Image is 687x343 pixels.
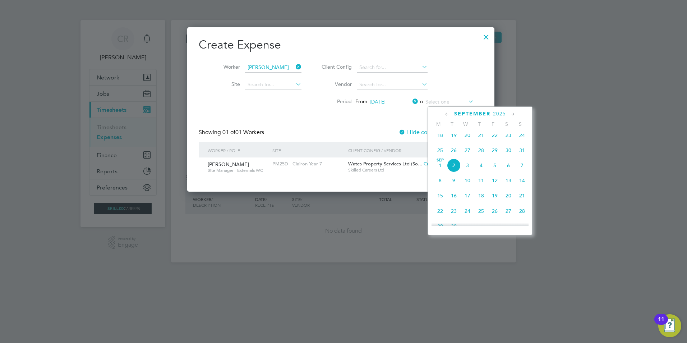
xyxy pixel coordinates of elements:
input: Search for... [357,80,428,90]
div: Client Config / Vendor [346,142,422,159]
span: 5 [488,159,502,172]
span: 4 [474,159,488,172]
span: 29 [488,143,502,157]
span: 19 [447,128,461,142]
span: 20 [502,189,515,202]
span: 26 [447,143,461,157]
label: Vendor [319,81,352,87]
span: 01 of [222,129,235,136]
li: From to [310,93,483,111]
div: Worker / Role [206,142,271,159]
label: Hide completed placements [398,129,481,136]
span: M [432,121,445,127]
span: 25 [474,204,488,218]
span: 22 [488,128,502,142]
span: 27 [502,204,515,218]
label: Site [208,81,240,87]
span: 17 [461,189,474,202]
span: 24 [515,128,529,142]
span: [PERSON_NAME] [208,161,249,168]
span: 10 [461,174,474,187]
span: Site Manager - Externals WC [208,168,267,173]
span: F [486,121,500,127]
span: Skilled Careers Ltd [348,167,420,173]
span: Create expense [424,161,457,167]
span: 11 [474,174,488,187]
span: Wates Property Services Ltd (So… [348,161,423,167]
span: 21 [515,189,529,202]
span: September [454,111,490,117]
span: 15 [433,189,447,202]
span: 27 [461,143,474,157]
span: W [459,121,472,127]
span: S [500,121,513,127]
span: T [445,121,459,127]
span: 19 [488,189,502,202]
span: 28 [474,143,488,157]
span: 18 [474,189,488,202]
input: Search for... [245,63,301,73]
span: 14 [515,174,529,187]
span: 8 [433,174,447,187]
span: 31 [515,143,529,157]
span: 01 Workers [222,129,264,136]
input: Search for... [357,63,428,73]
span: 22 [433,204,447,218]
span: 28 [515,204,529,218]
span: 23 [502,128,515,142]
span: 2 [447,159,461,172]
span: 2025 [493,111,506,117]
button: Open Resource Center, 11 new notifications [658,314,681,337]
span: 20 [461,128,474,142]
div: Showing [199,129,266,136]
span: 30 [447,219,461,233]
div: 11 [658,319,664,329]
span: 21 [474,128,488,142]
span: 16 [447,189,461,202]
span: PM25D - Clairon Year 7 [272,161,322,167]
span: 13 [502,174,515,187]
input: Search for... [245,80,301,90]
span: 12 [488,174,502,187]
label: Client Config [319,64,352,70]
span: S [513,121,527,127]
span: T [472,121,486,127]
input: Select one [423,97,474,107]
span: 30 [502,143,515,157]
input: Select one [367,97,418,107]
h2: Create Expense [199,37,483,52]
label: Period [319,98,352,105]
span: 24 [461,204,474,218]
span: 18 [433,128,447,142]
label: Worker [208,64,240,70]
span: 3 [461,159,474,172]
span: 25 [433,143,447,157]
div: Site [271,142,346,159]
span: 23 [447,204,461,218]
span: 1 [433,159,447,172]
span: 6 [502,159,515,172]
span: 26 [488,204,502,218]
span: Sep [433,159,447,162]
span: 7 [515,159,529,172]
span: 29 [433,219,447,233]
span: 9 [447,174,461,187]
